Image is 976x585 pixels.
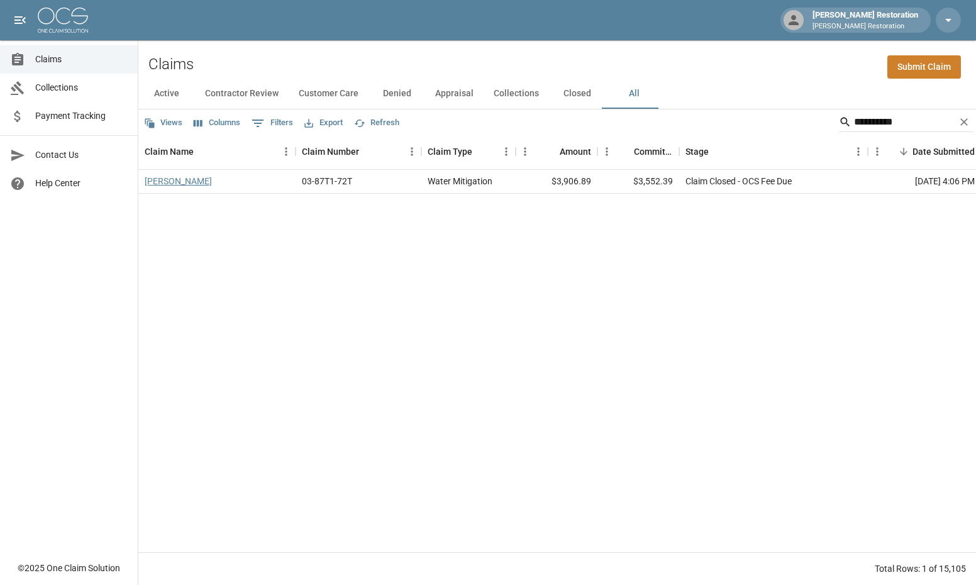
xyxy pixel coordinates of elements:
button: Menu [868,142,887,161]
button: Menu [277,142,296,161]
button: Sort [359,143,377,160]
div: Stage [685,134,709,169]
button: Select columns [191,113,243,133]
div: Amount [516,134,597,169]
button: Export [301,113,346,133]
div: Claim Name [145,134,194,169]
div: Committed Amount [634,134,673,169]
div: Stage [679,134,868,169]
button: Sort [895,143,912,160]
button: Customer Care [289,79,369,109]
span: Payment Tracking [35,109,128,123]
div: Claim Number [296,134,421,169]
button: Menu [597,142,616,161]
div: dynamic tabs [138,79,976,109]
button: Appraisal [425,79,484,109]
img: ocs-logo-white-transparent.png [38,8,88,33]
span: Contact Us [35,148,128,162]
h2: Claims [148,55,194,74]
p: [PERSON_NAME] Restoration [812,21,918,32]
div: Claim Closed - OCS Fee Due [685,175,792,187]
a: [PERSON_NAME] [145,175,212,187]
div: 03-87T1-72T [302,175,352,187]
div: $3,906.89 [516,170,597,194]
button: Clear [955,113,973,131]
div: Claim Type [421,134,516,169]
button: Sort [194,143,211,160]
div: Amount [560,134,591,169]
button: Menu [497,142,516,161]
button: Denied [369,79,425,109]
button: All [606,79,662,109]
button: Views [141,113,186,133]
span: Help Center [35,177,128,190]
button: Contractor Review [195,79,289,109]
div: Date Submitted [912,134,975,169]
div: Claim Name [138,134,296,169]
div: Claim Type [428,134,472,169]
div: Water Mitigation [428,175,492,187]
div: [PERSON_NAME] Restoration [807,9,923,31]
button: Closed [549,79,606,109]
button: Active [138,79,195,109]
a: Submit Claim [887,55,961,79]
button: Refresh [351,113,402,133]
div: Total Rows: 1 of 15,105 [875,562,966,575]
button: Collections [484,79,549,109]
button: Show filters [248,113,296,133]
div: © 2025 One Claim Solution [18,562,120,574]
button: Sort [472,143,490,160]
button: Sort [616,143,634,160]
button: Sort [542,143,560,160]
div: Claim Number [302,134,359,169]
button: Sort [709,143,726,160]
div: $3,552.39 [597,170,679,194]
button: Menu [516,142,535,161]
div: Committed Amount [597,134,679,169]
span: Collections [35,81,128,94]
button: Menu [402,142,421,161]
button: open drawer [8,8,33,33]
button: Menu [849,142,868,161]
span: Claims [35,53,128,66]
div: Search [839,112,973,135]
